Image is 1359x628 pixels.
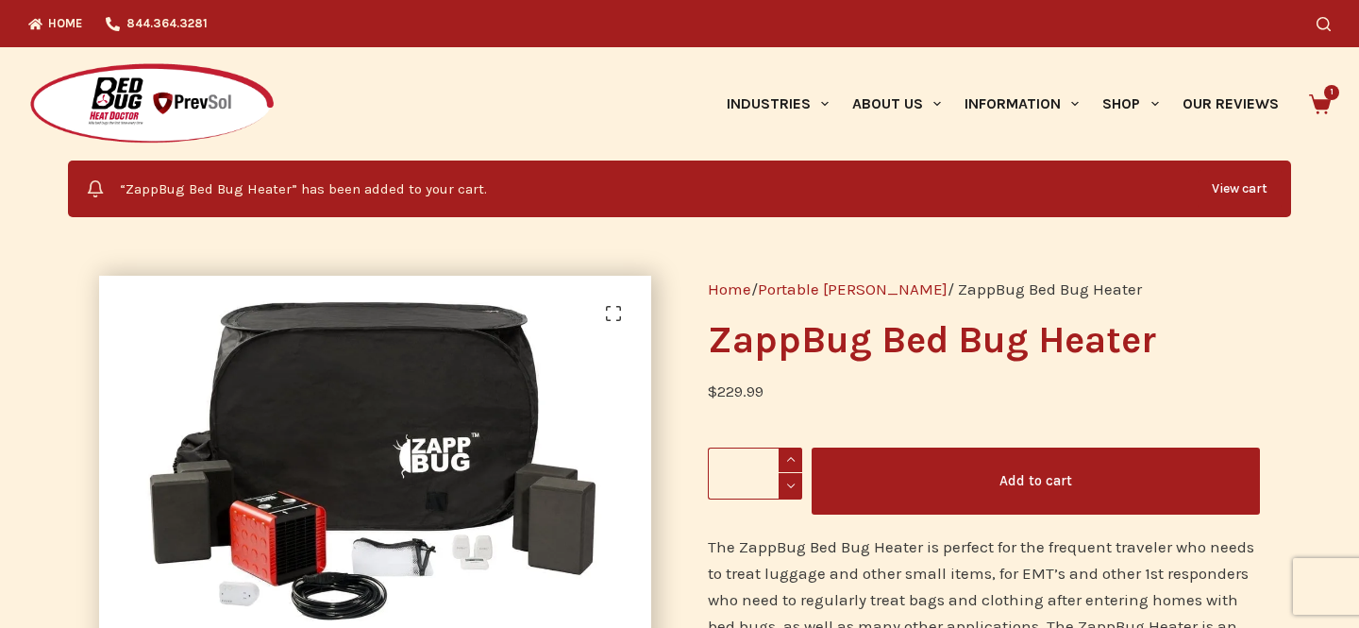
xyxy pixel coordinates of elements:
nav: Breadcrumb [708,276,1260,302]
a: ZappBug Bed Bug Heater [99,449,651,467]
a: Industries [714,47,840,161]
a: View cart [1198,170,1282,208]
a: Portable [PERSON_NAME] [758,280,948,298]
span: $ [708,382,717,400]
img: Prevsol/Bed Bug Heat Doctor [28,62,276,146]
a: About Us [840,47,952,161]
a: Home [708,280,751,298]
button: Add to cart [812,448,1260,515]
h1: ZappBug Bed Bug Heater [708,321,1260,359]
bdi: 229.99 [708,382,763,400]
div: “ZappBug Bed Bug Heater” has been added to your cart. [68,161,1291,217]
nav: Primary [714,47,1290,161]
a: View full-screen image gallery [595,295,632,332]
a: Shop [1091,47,1170,161]
a: Information [953,47,1091,161]
span: 1 [1324,85,1339,100]
input: Product quantity [708,448,802,500]
button: Search [1317,17,1331,31]
a: Our Reviews [1170,47,1290,161]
